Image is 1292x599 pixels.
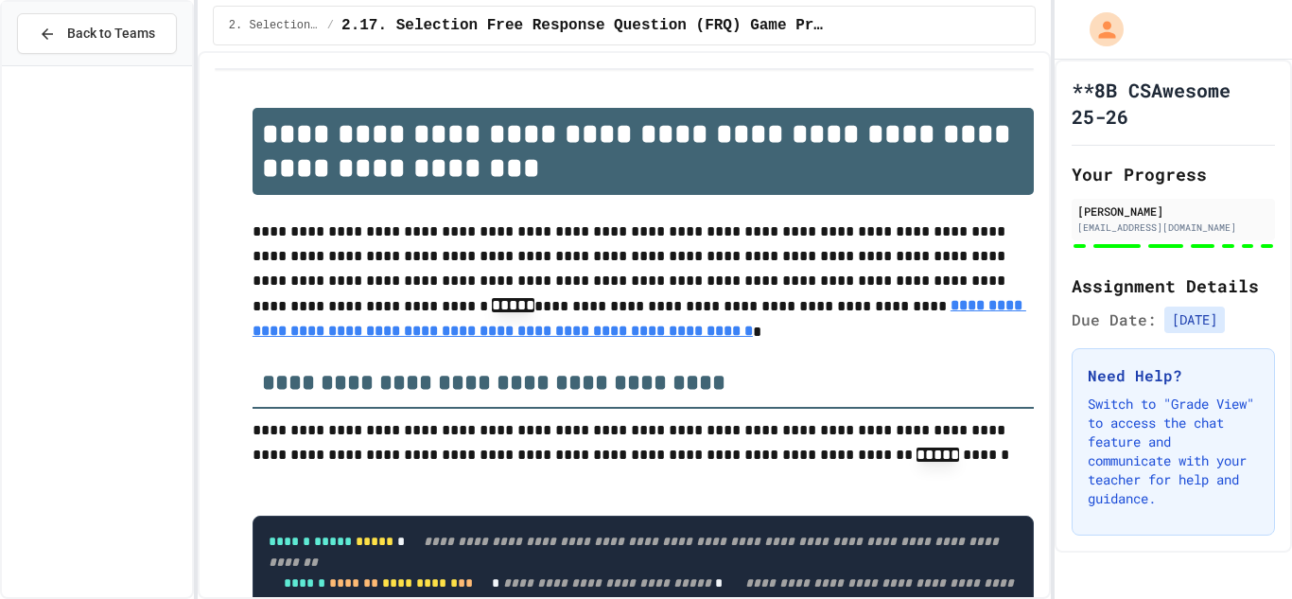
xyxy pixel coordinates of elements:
[1070,8,1128,51] div: My Account
[1072,308,1157,331] span: Due Date:
[1077,220,1269,235] div: [EMAIL_ADDRESS][DOMAIN_NAME]
[1077,203,1269,220] div: [PERSON_NAME]
[1072,273,1275,299] h2: Assignment Details
[1072,161,1275,187] h2: Your Progress
[1164,307,1225,333] span: [DATE]
[1088,364,1259,387] h3: Need Help?
[17,13,177,54] button: Back to Teams
[229,18,320,33] span: 2. Selection and Iteration
[1088,395,1259,508] p: Switch to "Grade View" to access the chat feature and communicate with your teacher for help and ...
[1072,77,1275,130] h1: **8B CSAwesome 25-26
[67,24,155,44] span: Back to Teams
[341,14,826,37] span: 2.17. Selection Free Response Question (FRQ) Game Practice (2.1-2.6)
[327,18,334,33] span: /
